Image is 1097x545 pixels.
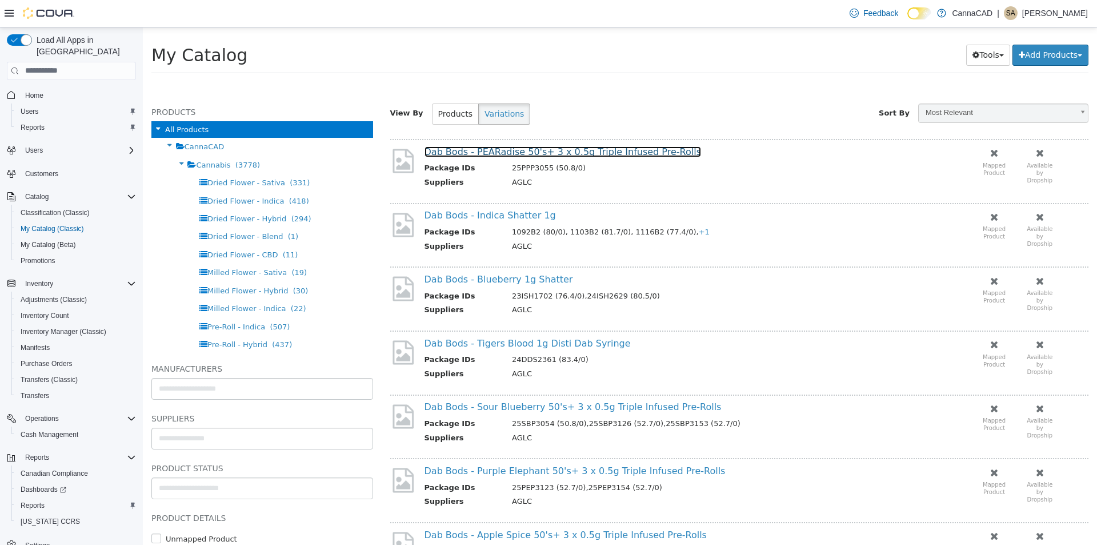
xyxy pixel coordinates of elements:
a: Customers [21,167,63,181]
a: Classification (Classic) [16,206,94,220]
th: Suppliers [282,149,361,164]
span: (3778) [93,133,117,142]
p: [PERSON_NAME] [1022,6,1088,20]
button: Home [2,87,141,104]
a: My Catalog (Beta) [16,238,81,252]
span: Catalog [25,192,49,201]
span: Reports [16,499,136,512]
td: 25SBP3054 (50.8/0),25SBP3126 (52.7/0),25SBP3153 (52.7/0) [361,391,756,405]
span: Cash Management [16,428,136,441]
img: missing-image.png [247,503,273,531]
th: Package IDs [282,455,361,469]
button: Catalog [2,189,141,205]
span: Inventory Manager (Classic) [21,327,106,336]
span: (11) [140,223,155,232]
input: Dark Mode [907,7,931,19]
span: (30) [150,259,166,268]
span: Users [16,105,136,118]
img: missing-image.png [247,184,273,212]
span: Manifests [21,343,50,352]
label: Unmapped Product [20,506,94,518]
p: | [997,6,999,20]
a: Manifests [16,341,54,355]
button: Classification (Classic) [11,205,141,221]
button: Cash Management [11,427,141,443]
button: Operations [21,412,63,425]
h5: Products [9,78,230,92]
span: +1 [556,200,567,209]
button: Reports [11,120,141,136]
small: Mapped Product [840,198,863,212]
small: Mapped Product [840,262,863,276]
span: Reports [21,123,45,132]
small: Available by Dropship [884,327,910,348]
span: Inventory Count [21,311,69,320]
img: Cova [23,7,74,19]
span: Sort By [736,81,767,90]
span: CannaCAD [42,115,81,124]
button: Adjustments (Classic) [11,292,141,308]
a: Dab Bods - Purple Elephant 50's+ 3 x 0.5g Triple Infused Pre-Rolls [282,438,583,449]
img: missing-image.png [247,439,273,467]
span: My Catalog (Classic) [16,222,136,236]
small: Mapped Product [840,454,863,468]
th: Suppliers [282,405,361,419]
span: Cash Management [21,430,78,439]
span: Users [21,107,38,116]
button: Inventory [2,276,141,292]
span: Inventory Count [16,309,136,323]
a: Dab Bods - Indica Shatter 1g [282,182,413,193]
h5: Product Status [9,434,230,448]
span: Load All Apps in [GEOGRAPHIC_DATA] [32,34,136,57]
span: Dried Flower - CBD [65,223,135,232]
h5: Product Details [9,484,230,498]
button: Users [11,104,141,120]
td: AGLC [361,468,756,483]
button: Reports [21,451,54,464]
button: Variations [335,76,387,97]
span: Canadian Compliance [21,469,88,478]
span: Inventory [25,279,53,288]
span: View By [247,81,281,90]
button: Reports [11,498,141,514]
span: (418) [146,169,166,178]
h5: Suppliers [9,384,230,398]
a: Dashboards [16,483,71,496]
a: Reports [16,121,49,134]
a: Dab Bods - Apple Spice 50's+ 3 x 0.5g Triple Infused Pre-Rolls [282,502,564,513]
a: Dab Bods - Sour Blueberry 50's+ 3 x 0.5g Triple Infused Pre-Rolls [282,374,579,385]
span: Customers [21,166,136,181]
button: Catalog [21,190,53,204]
span: All Products [22,98,66,106]
span: My Catalog (Beta) [16,238,136,252]
a: Transfers (Classic) [16,373,82,387]
a: Adjustments (Classic) [16,293,91,307]
a: Home [21,89,48,102]
span: Most Relevant [776,77,930,94]
h5: Manufacturers [9,335,230,348]
span: Transfers [21,391,49,400]
span: Reports [21,451,136,464]
button: Operations [2,411,141,427]
th: Suppliers [282,341,361,355]
span: SA [1006,6,1015,20]
a: Purchase Orders [16,357,77,371]
span: Inventory [21,277,136,291]
span: Dashboards [16,483,136,496]
span: Transfers (Classic) [21,375,78,384]
span: [US_STATE] CCRS [21,517,80,526]
a: Feedback [845,2,903,25]
small: Mapped Product [840,390,863,404]
span: Promotions [21,256,55,265]
button: Users [21,144,47,157]
td: AGLC [361,405,756,419]
span: My Catalog [9,18,105,38]
button: Customers [2,165,141,182]
span: Reports [25,453,49,462]
span: Canadian Compliance [16,467,136,480]
th: Suppliers [282,468,361,483]
button: My Catalog (Classic) [11,221,141,237]
button: Inventory [21,277,58,291]
span: Dried Flower - Blend [65,205,140,213]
